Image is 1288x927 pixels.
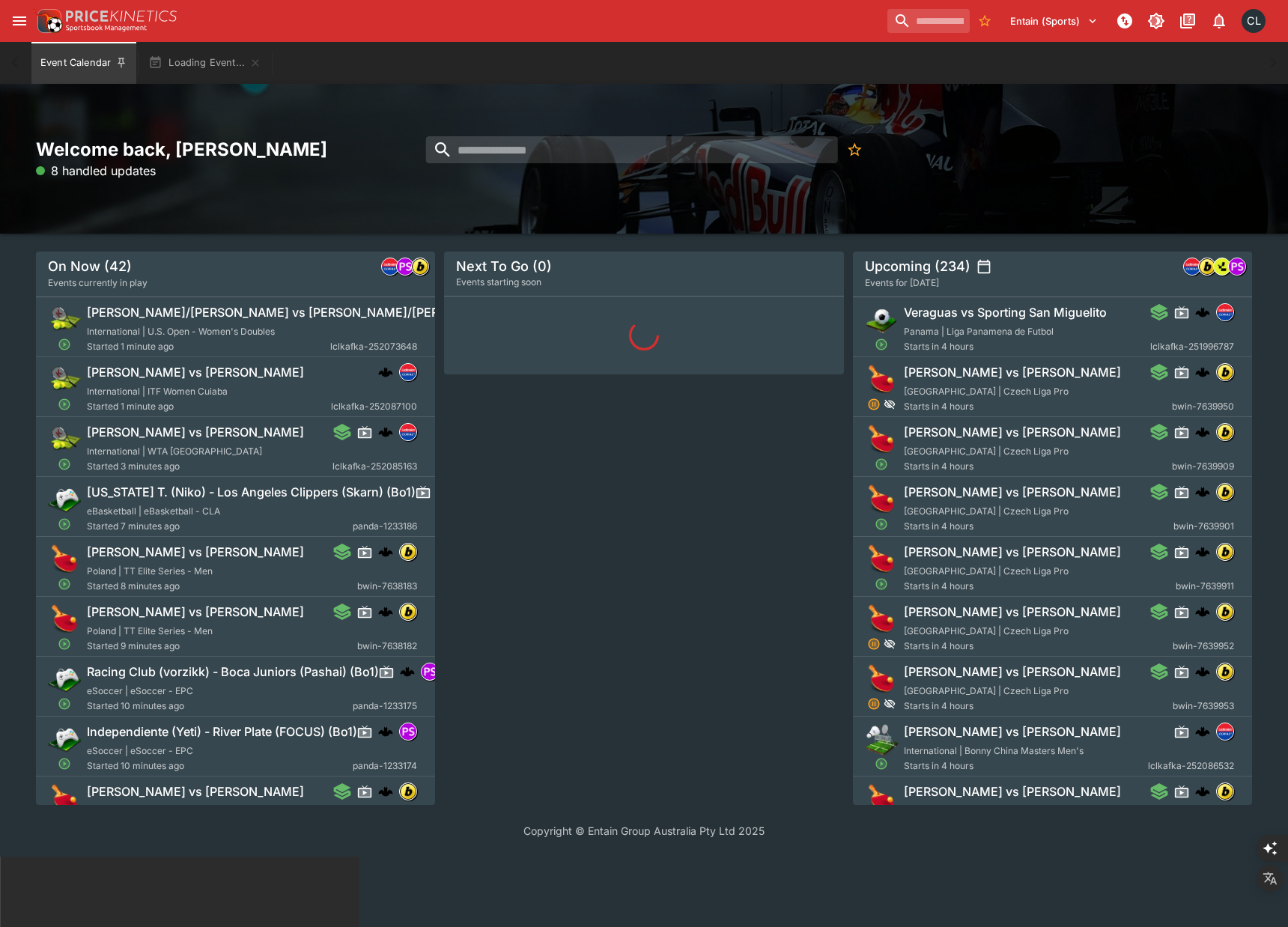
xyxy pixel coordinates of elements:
[400,664,415,679] img: logo-cerberus.svg
[66,10,177,22] img: PriceKinetics
[904,784,1121,800] h6: [PERSON_NAME] vs [PERSON_NAME]
[396,258,414,276] div: pandascore
[400,604,416,620] img: bwin.png
[1176,579,1234,594] span: bwin-7639911
[1217,364,1233,380] img: bwin.png
[378,604,393,619] div: cerberus
[904,339,1150,354] span: Starts in 4 hours
[1216,782,1234,800] div: bwin
[1195,604,1210,619] div: cerberus
[353,759,417,773] span: panda-1233174
[1237,4,1270,37] button: Chad Liu
[1001,9,1107,33] button: Select Tenant
[867,398,881,411] svg: Suspended
[48,258,132,275] h5: On Now (42)
[87,399,331,414] span: Started 1 minute ago
[1216,423,1234,441] div: bwin
[1229,258,1245,275] img: pandascore.png
[1216,483,1234,501] div: bwin
[422,663,438,680] img: pandascore.png
[883,398,895,410] svg: Hidden
[1213,258,1231,276] div: lsports
[330,339,417,354] span: lclkafka-252073648
[865,663,898,696] img: table_tennis.png
[875,577,888,591] svg: Open
[87,484,416,500] h6: [US_STATE] T. (Niko) - Los Angeles Clippers (Skarn) (Bo1)
[865,723,898,756] img: badminton.png
[973,9,997,33] button: No Bookmarks
[87,745,193,756] span: eSoccer | eSoccer - EPC
[904,579,1176,594] span: Starts in 4 hours
[48,483,81,516] img: esports.png
[378,365,393,380] div: cerberus
[904,326,1054,337] span: Panama | Liga Panamena de Futbol
[865,258,970,275] h5: Upcoming (234)
[87,519,353,534] span: Started 7 minutes ago
[1195,484,1210,499] img: logo-cerberus.svg
[1195,305,1210,320] div: cerberus
[48,663,81,696] img: esports.png
[1195,784,1210,799] div: cerberus
[378,544,393,559] img: logo-cerberus.svg
[332,459,417,474] span: lclkafka-252085163
[1216,603,1234,621] div: bwin
[48,276,148,291] span: Events currently in play
[456,275,541,290] span: Events starting soon
[904,505,1069,517] span: [GEOGRAPHIC_DATA] | Czech Liga Pro
[421,663,439,681] div: pandascore
[399,423,417,441] div: lclkafka
[887,9,970,33] input: search
[904,724,1121,740] h6: [PERSON_NAME] vs [PERSON_NAME]
[381,258,399,276] div: lclkafka
[1195,724,1210,739] img: logo-cerberus.svg
[58,637,71,651] svg: Open
[904,519,1173,534] span: Starts in 4 hours
[1217,424,1233,440] img: bwin.png
[378,784,393,799] div: cerberus
[397,258,413,275] img: pandascore.png
[378,604,393,619] img: logo-cerberus.svg
[87,446,262,457] span: International | WTA [GEOGRAPHIC_DATA]
[1173,699,1234,714] span: bwin-7639953
[1150,339,1234,354] span: lclkafka-251996787
[357,639,417,654] span: bwin-7638182
[883,698,895,710] svg: Hidden
[400,424,416,440] img: lclkafka.png
[1199,258,1215,275] img: bwin.png
[48,782,81,815] img: table_tennis.png
[1195,425,1210,440] img: logo-cerberus.svg
[87,625,213,636] span: Poland | TT Elite Series - Men
[1214,258,1230,275] img: lsports.jpeg
[1195,784,1210,799] img: logo-cerberus.svg
[1206,7,1233,34] button: Notifications
[904,685,1069,696] span: [GEOGRAPHIC_DATA] | Czech Liga Pro
[904,425,1121,440] h6: [PERSON_NAME] vs [PERSON_NAME]
[904,565,1069,577] span: [GEOGRAPHIC_DATA] | Czech Liga Pro
[865,543,898,576] img: table_tennis.png
[87,639,357,654] span: Started 9 minutes ago
[400,723,416,740] img: pandascore.png
[87,579,357,594] span: Started 8 minutes ago
[58,517,71,531] svg: Open
[399,723,417,741] div: pandascore
[31,42,136,84] button: Event Calendar
[904,544,1121,560] h6: [PERSON_NAME] vs [PERSON_NAME]
[1217,304,1233,320] img: lclkafka.png
[904,305,1107,320] h6: Veraguas vs Sporting San Miguelito
[1195,664,1210,679] div: cerberus
[48,543,81,576] img: table_tennis.png
[58,458,71,471] svg: Open
[48,423,81,456] img: tennis.png
[904,699,1173,714] span: Starts in 4 hours
[1217,723,1233,740] img: lclkafka.png
[456,258,552,275] h5: Next To Go (0)
[1111,7,1138,34] button: NOT Connected to PK
[904,365,1121,380] h6: [PERSON_NAME] vs [PERSON_NAME]
[400,783,416,800] img: bwin.png
[48,603,81,636] img: table_tennis.png
[865,782,898,815] img: table_tennis.png
[865,603,898,636] img: table_tennis.png
[87,699,353,714] span: Started 10 minutes ago
[867,637,881,651] svg: Suspended
[399,363,417,381] div: lclkafka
